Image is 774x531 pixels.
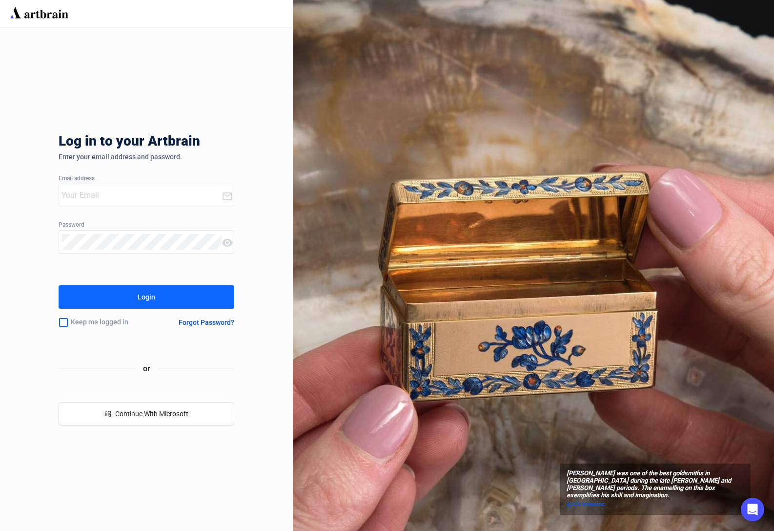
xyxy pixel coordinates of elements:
[179,319,234,326] div: Forgot Password?
[59,133,351,153] div: Log in to your Artbrain
[567,499,744,509] a: @christiesinc
[59,312,155,333] div: Keep me logged in
[567,470,744,499] span: [PERSON_NAME] was one of the best goldsmiths in [GEOGRAPHIC_DATA] during the late [PERSON_NAME] a...
[741,498,764,521] div: Open Intercom Messenger
[59,175,234,182] div: Email address
[115,410,188,418] span: Continue With Microsoft
[104,410,111,417] span: windows
[59,402,234,425] button: windowsContinue With Microsoft
[138,289,155,305] div: Login
[59,285,234,309] button: Login
[59,153,234,161] div: Enter your email address and password.
[61,188,222,203] input: Your Email
[567,500,605,508] span: @christiesinc
[59,222,234,229] div: Password
[135,362,158,375] span: or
